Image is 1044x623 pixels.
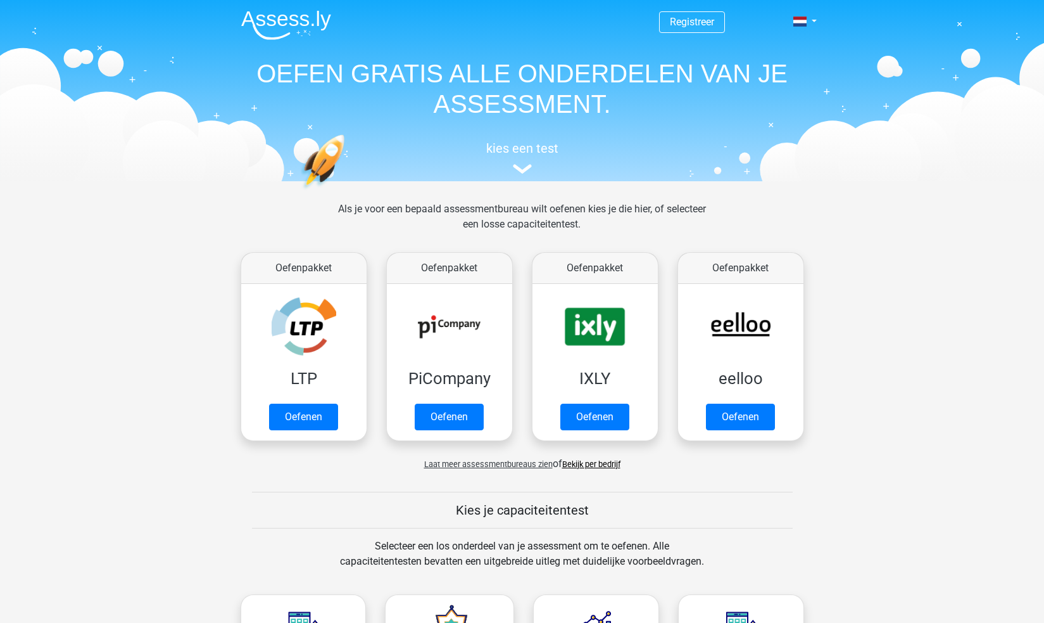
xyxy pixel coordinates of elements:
[513,164,532,174] img: assessment
[252,503,793,518] h5: Kies je capaciteitentest
[706,404,775,430] a: Oefenen
[415,404,484,430] a: Oefenen
[231,58,814,119] h1: OEFEN GRATIS ALLE ONDERDELEN VAN JE ASSESSMENT.
[301,134,394,249] img: oefenen
[560,404,629,430] a: Oefenen
[231,141,814,174] a: kies een test
[562,459,620,469] a: Bekijk per bedrijf
[670,16,714,28] a: Registreer
[231,446,814,472] div: of
[328,202,716,247] div: Als je voor een bepaald assessmentbureau wilt oefenen kies je die hier, of selecteer een losse ca...
[328,539,716,584] div: Selecteer een los onderdeel van je assessment om te oefenen. Alle capaciteitentesten bevatten een...
[231,141,814,156] h5: kies een test
[424,459,553,469] span: Laat meer assessmentbureaus zien
[269,404,338,430] a: Oefenen
[241,10,331,40] img: Assessly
